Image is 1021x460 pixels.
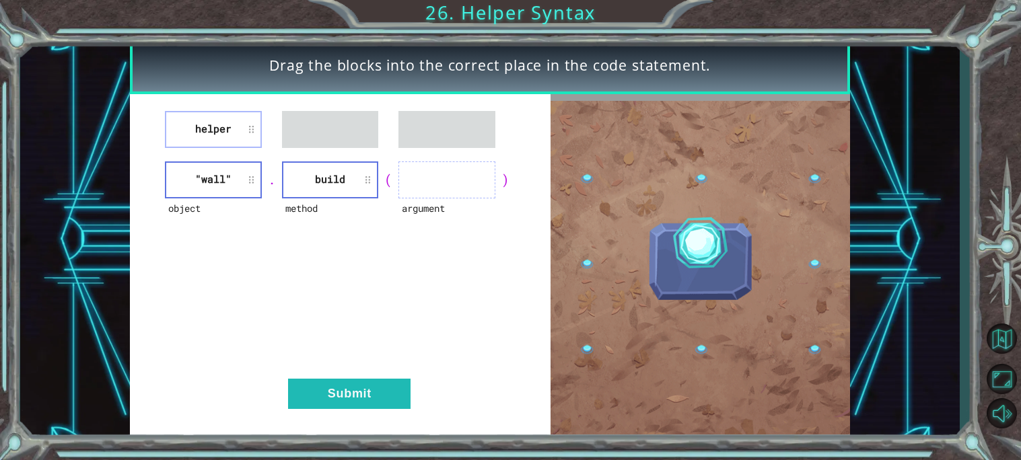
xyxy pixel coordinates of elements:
li: helper [165,111,262,148]
div: ) [495,170,516,189]
div: argument [398,198,495,235]
span: Drag the blocks into the correct place in the code statement. [269,55,711,75]
div: . [262,170,282,189]
button: Submit [288,379,411,409]
a: Back to Map [982,317,1021,362]
li: build [282,161,379,198]
button: Back to Map [982,319,1021,358]
li: "wall" [165,161,262,198]
button: Maximize Browser [982,364,1021,394]
div: ( [378,170,398,189]
div: method [282,198,379,235]
div: object [165,198,262,235]
button: Mute [982,398,1021,428]
img: Interactive Art [551,101,850,435]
